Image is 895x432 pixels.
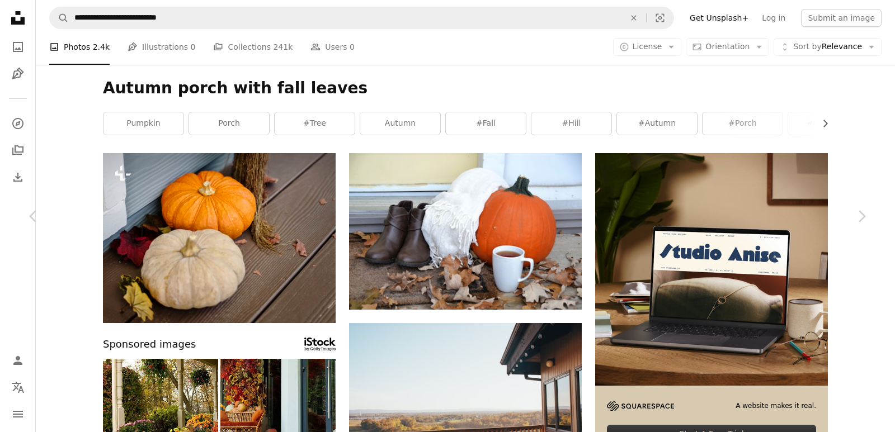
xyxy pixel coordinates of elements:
[633,42,662,51] span: License
[103,112,183,135] a: pumpkin
[213,29,293,65] a: Collections 241k
[103,153,336,323] img: House porch decorated for Halloween
[7,63,29,85] a: Illustrations
[686,38,769,56] button: Orientation
[755,9,792,27] a: Log in
[128,29,195,65] a: Illustrations 0
[595,153,828,386] img: file-1705123271268-c3eaf6a79b21image
[350,41,355,53] span: 0
[793,41,862,53] span: Relevance
[613,38,682,56] button: License
[815,112,828,135] button: scroll list to the right
[103,78,828,98] h1: Autumn porch with fall leaves
[736,401,816,411] span: A website makes it real.
[801,9,882,27] button: Submit an image
[7,112,29,135] a: Explore
[50,7,69,29] button: Search Unsplash
[360,112,440,135] a: autumn
[446,112,526,135] a: #fall
[703,112,783,135] a: #porch
[788,112,868,135] a: #fall leafe
[349,395,582,405] a: a deck with chairs and a view of a forest
[7,403,29,425] button: Menu
[275,112,355,135] a: #tree
[607,401,674,411] img: file-1705255347840-230a6ab5bca9image
[310,29,355,65] a: Users 0
[828,163,895,270] a: Next
[531,112,611,135] a: #hill
[793,42,821,51] span: Sort by
[7,36,29,58] a: Photos
[7,139,29,162] a: Collections
[683,9,755,27] a: Get Unsplash+
[774,38,882,56] button: Sort byRelevance
[49,7,674,29] form: Find visuals sitewide
[621,7,646,29] button: Clear
[705,42,750,51] span: Orientation
[191,41,196,53] span: 0
[647,7,673,29] button: Visual search
[349,153,582,310] img: a pair of boots next to a pumpkin and a cup of coffee
[189,112,269,135] a: porch
[103,336,196,353] span: Sponsored images
[349,226,582,236] a: a pair of boots next to a pumpkin and a cup of coffee
[7,349,29,372] a: Log in / Sign up
[7,376,29,398] button: Language
[103,232,336,243] a: House porch decorated for Halloween
[617,112,697,135] a: #autumn
[273,41,293,53] span: 241k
